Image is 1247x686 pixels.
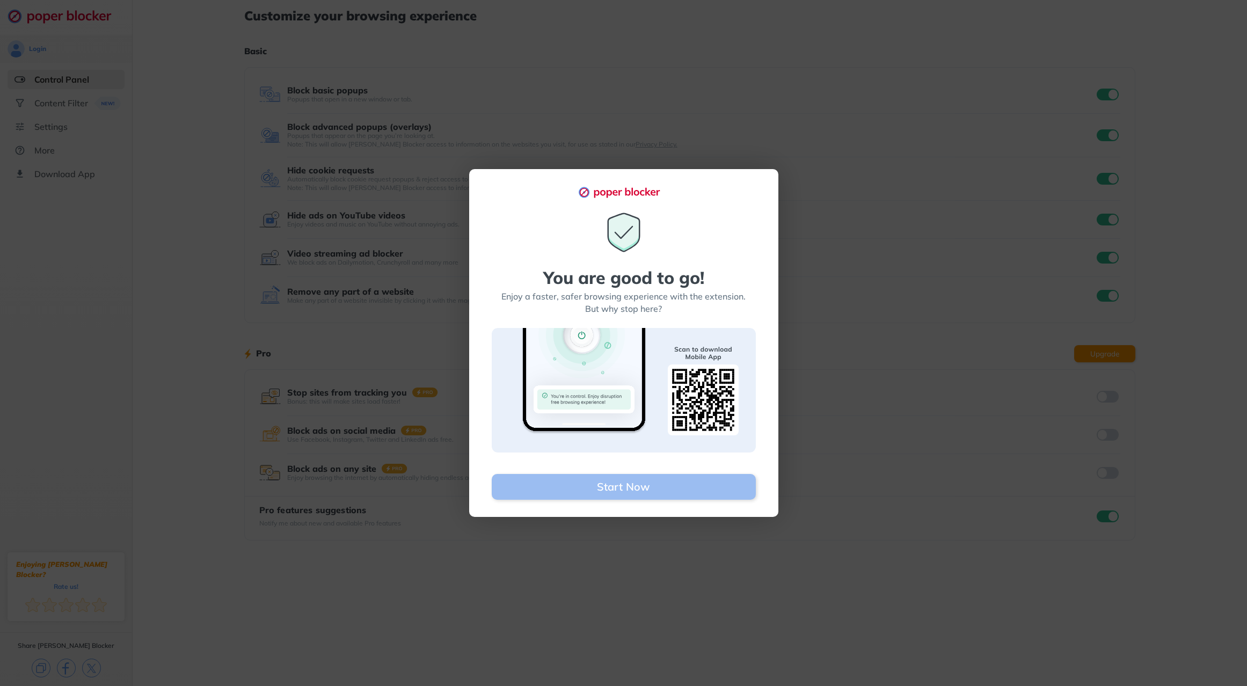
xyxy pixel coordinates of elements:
[492,328,756,453] img: Scan to download banner
[501,290,746,303] div: Enjoy a faster, safer browsing experience with the extension.
[585,303,662,315] div: But why stop here?
[492,474,756,500] button: Start Now
[602,211,645,254] img: You are good to go icon
[543,269,704,286] div: You are good to go!
[578,186,669,198] img: logo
